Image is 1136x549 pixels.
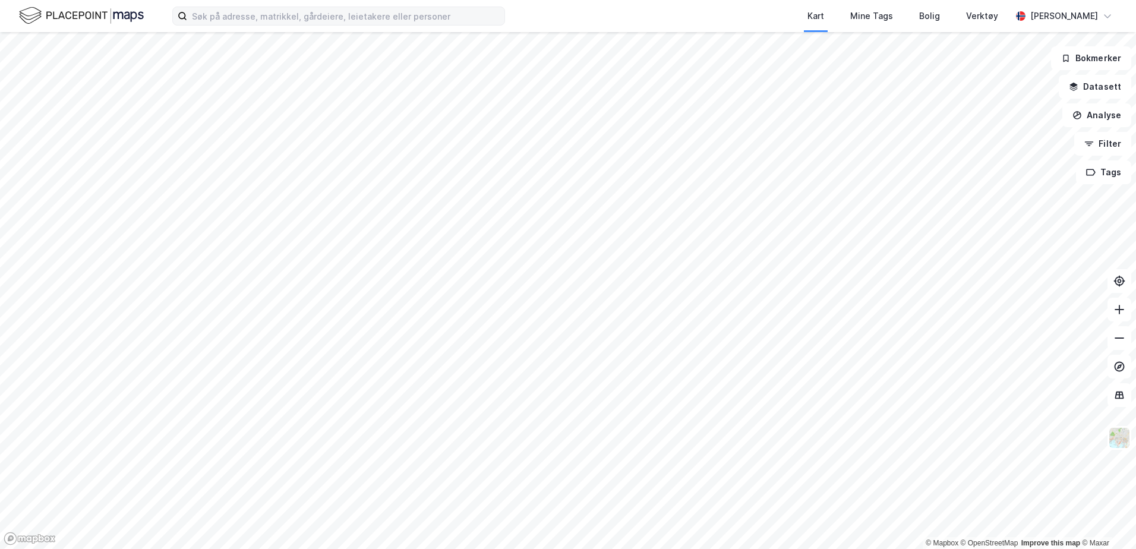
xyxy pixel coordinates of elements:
[4,532,56,545] a: Mapbox homepage
[926,539,958,547] a: Mapbox
[1051,46,1131,70] button: Bokmerker
[1076,160,1131,184] button: Tags
[1021,539,1080,547] a: Improve this map
[850,9,893,23] div: Mine Tags
[187,7,504,25] input: Søk på adresse, matrikkel, gårdeiere, leietakere eller personer
[807,9,824,23] div: Kart
[1074,132,1131,156] button: Filter
[919,9,940,23] div: Bolig
[961,539,1018,547] a: OpenStreetMap
[1062,103,1131,127] button: Analyse
[1077,492,1136,549] div: Kontrollprogram for chat
[19,5,144,26] img: logo.f888ab2527a4732fd821a326f86c7f29.svg
[1030,9,1098,23] div: [PERSON_NAME]
[1077,492,1136,549] iframe: Chat Widget
[966,9,998,23] div: Verktøy
[1108,427,1131,449] img: Z
[1059,75,1131,99] button: Datasett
